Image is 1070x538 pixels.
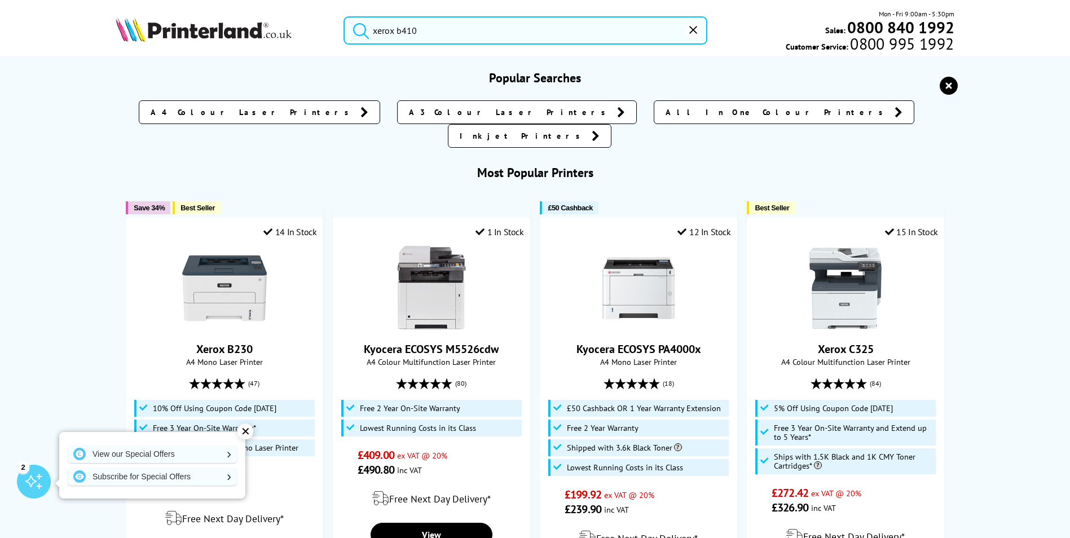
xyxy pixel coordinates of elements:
[116,17,329,44] a: Printerland Logo
[139,100,380,124] a: A4 Colour Laser Printers
[248,373,259,394] span: (47)
[786,38,954,52] span: Customer Service:
[237,424,253,439] div: ✕
[397,100,637,124] a: A3 Colour Laser Printers
[846,22,954,33] a: 0800 840 1992
[132,356,316,367] span: A4 Mono Laser Printer
[68,468,237,486] a: Subscribe for Special Offers
[747,201,795,214] button: Best Seller
[180,204,215,212] span: Best Seller
[153,404,276,413] span: 10% Off Using Coupon Code [DATE]
[774,424,934,442] span: Free 3 Year On-Site Warranty and Extend up to 5 Years*
[389,246,474,330] img: Kyocera ECOSYS M5526cdw
[753,356,937,367] span: A4 Colour Multifunction Laser Printer
[848,38,954,49] span: 0800 995 1992
[68,445,237,463] a: View our Special Offers
[134,204,165,212] span: Save 34%
[666,107,889,118] span: All In One Colour Printers
[173,201,221,214] button: Best Seller
[339,356,523,367] span: A4 Colour Multifunction Laser Printer
[460,130,586,142] span: Inkjet Printers
[455,373,466,394] span: (80)
[567,424,639,433] span: Free 2 Year Warranty
[604,490,654,500] span: ex VAT @ 20%
[360,404,460,413] span: Free 2 Year On-Site Warranty
[151,107,355,118] span: A4 Colour Laser Printers
[774,404,893,413] span: 5% Off Using Coupon Code [DATE]
[182,321,267,333] a: Xerox B230
[126,201,170,214] button: Save 34%
[596,246,681,330] img: Kyocera ECOSYS PA4000x
[182,246,267,330] img: Xerox B230
[358,448,394,462] span: £409.00
[17,461,29,473] div: 2
[389,321,474,333] a: Kyocera ECOSYS M5526cdw
[448,124,611,148] a: Inkjet Printers
[663,373,674,394] span: (18)
[409,107,611,118] span: A3 Colour Laser Printers
[548,204,592,212] span: £50 Cashback
[654,100,914,124] a: All In One Colour Printers
[772,500,808,515] span: £326.90
[116,17,292,42] img: Printerland Logo
[870,373,881,394] span: (84)
[803,321,888,333] a: Xerox C325
[596,321,681,333] a: Kyocera ECOSYS PA4000x
[540,201,598,214] button: £50 Cashback
[132,502,316,534] div: modal_delivery
[567,463,683,472] span: Lowest Running Costs in its Class
[565,487,601,502] span: £199.92
[772,486,808,500] span: £272.42
[774,452,934,470] span: Ships with 1.5K Black and 1K CMY Toner Cartridges*
[811,502,836,513] span: inc VAT
[755,204,789,212] span: Best Seller
[567,404,721,413] span: £50 Cashback OR 1 Year Warranty Extension
[344,16,707,45] input: Search product or brand
[397,465,422,475] span: inc VAT
[565,502,601,517] span: £239.90
[153,424,256,433] span: Free 3 Year On-Site Warranty*
[116,70,954,86] h3: Popular Searches
[604,504,629,515] span: inc VAT
[567,443,682,452] span: Shipped with 3.6k Black Toner
[360,424,476,433] span: Lowest Running Costs in its Class
[364,342,499,356] a: Kyocera ECOSYS M5526cdw
[546,356,730,367] span: A4 Mono Laser Printer
[196,342,253,356] a: Xerox B230
[116,165,954,180] h3: Most Popular Printers
[576,342,701,356] a: Kyocera ECOSYS PA4000x
[475,226,524,237] div: 1 In Stock
[885,226,938,237] div: 15 In Stock
[825,25,846,36] span: Sales:
[397,450,447,461] span: ex VAT @ 20%
[677,226,730,237] div: 12 In Stock
[803,246,888,330] img: Xerox C325
[263,226,316,237] div: 14 In Stock
[847,17,954,38] b: 0800 840 1992
[818,342,874,356] a: Xerox C325
[879,8,954,19] span: Mon - Fri 9:00am - 5:30pm
[358,462,394,477] span: £490.80
[339,483,523,514] div: modal_delivery
[811,488,861,499] span: ex VAT @ 20%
